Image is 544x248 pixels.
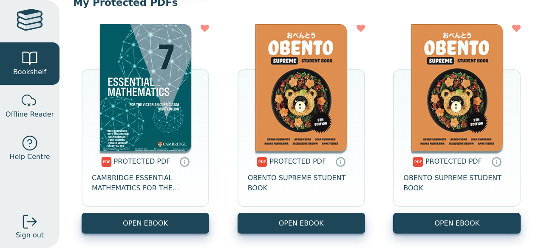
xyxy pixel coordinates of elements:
[9,152,50,162] span: Help Centre
[16,230,44,240] span: Sign out
[179,156,190,167] a: Protected PDFs cannot be printed, copied or shared. They can be accessed online through Education...
[92,173,199,193] span: CAMBRIDGE ESSENTIAL MATHEMATICS FOR THE VICTORIAN CURRICULUM YEAR 7 3E
[425,157,482,165] span: PROTECTED PDF
[6,109,54,120] span: Offline Reader
[255,24,347,151] img: 5a590cc4-e05d-43e5-b925-1cabda3202ec.jpg
[413,157,423,167] img: pdf.svg
[403,173,510,193] span: OBENTO SUPREME STUDENT BOOK
[411,24,503,151] img: 5a590cc4-e05d-43e5-b925-1cabda3202ec.jpg
[100,24,191,151] img: 38f61441-8c7b-47c1-b281-f2cfadf3619f.jpg
[82,213,209,234] a: OPEN EBOOK
[248,173,355,193] span: OBENTO SUPREME STUDENT BOOK
[269,157,326,165] span: PROTECTED PDF
[393,213,521,234] a: OPEN EBOOK
[491,156,501,167] a: Protected PDFs cannot be printed, copied or shared. They can be accessed online through Education...
[13,67,46,77] span: Bookshelf
[101,157,112,167] img: pdf.svg
[257,157,267,167] img: pdf.svg
[335,156,346,167] a: Protected PDFs cannot be printed, copied or shared. They can be accessed online through Education...
[114,157,170,165] span: PROTECTED PDF
[238,213,365,234] a: OPEN EBOOK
